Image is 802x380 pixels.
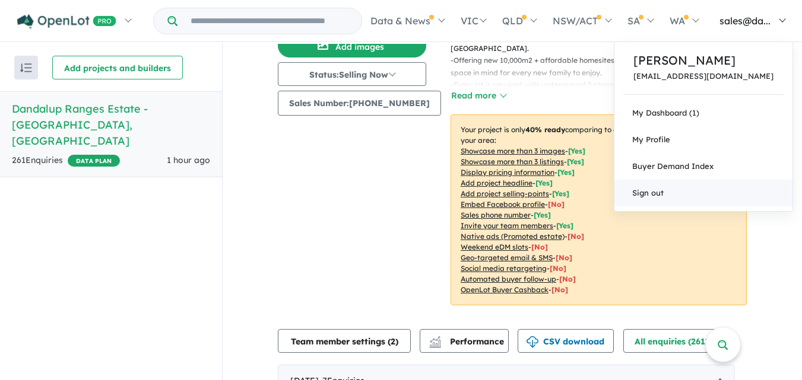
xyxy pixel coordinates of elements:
[559,274,576,283] span: [No]
[614,180,793,206] a: Sign out
[552,189,569,198] span: [ Yes ]
[461,189,549,198] u: Add project selling-points
[278,329,411,353] button: Team member settings (2)
[451,79,756,103] p: - Every lot is serviced with underground 3 phase power, scheme water and NBN Fixed Wireless Inter...
[461,146,565,155] u: Showcase more than 3 images
[568,232,584,241] span: [No]
[461,285,549,294] u: OpenLot Buyer Cashback
[17,14,116,29] img: Openlot PRO Logo White
[12,101,210,149] h5: Dandalup Ranges Estate - [GEOGRAPHIC_DATA] , [GEOGRAPHIC_DATA]
[461,178,532,187] u: Add project headline
[429,340,441,347] img: bar-chart.svg
[614,153,793,180] a: Buyer Demand Index
[461,221,553,230] u: Invite your team members
[567,157,584,166] span: [ Yes ]
[568,146,585,155] span: [ Yes ]
[632,135,670,144] span: My Profile
[451,89,506,103] button: Read more
[167,155,210,165] span: 1 hour ago
[461,264,547,273] u: Social media retargeting
[614,126,793,153] a: My Profile
[391,336,395,347] span: 2
[461,200,545,209] u: Embed Facebook profile
[461,168,554,177] u: Display pricing information
[614,100,793,126] a: My Dashboard (1)
[719,15,771,27] span: sales@da...
[451,55,756,79] p: - Offering new 10,000m2 + affordable homesites, Dandalup Ranges is being built with space in mind...
[420,329,509,353] button: Performance
[180,8,359,34] input: Try estate name, suburb, builder or developer
[461,242,528,251] u: Weekend eDM slots
[20,63,32,72] img: sort.svg
[52,56,183,79] button: Add projects and builders
[556,221,573,230] span: [ Yes ]
[431,336,504,347] span: Performance
[68,155,120,167] span: DATA PLAN
[531,242,548,251] span: [No]
[12,154,120,168] div: 261 Enquir ies
[278,62,426,86] button: Status:Selling Now
[548,200,565,209] span: [ No ]
[527,336,538,348] img: download icon
[278,34,426,58] button: Add images
[623,329,731,353] button: All enquiries (261)
[525,125,565,134] b: 40 % ready
[461,253,553,262] u: Geo-targeted email & SMS
[557,168,575,177] span: [ Yes ]
[430,336,440,343] img: line-chart.svg
[633,52,774,69] a: [PERSON_NAME]
[551,285,568,294] span: [No]
[550,264,566,273] span: [No]
[556,253,572,262] span: [No]
[518,329,614,353] button: CSV download
[461,210,531,219] u: Sales phone number
[278,91,441,116] button: Sales Number:[PHONE_NUMBER]
[535,178,553,187] span: [ Yes ]
[461,274,556,283] u: Automated buyer follow-up
[461,157,564,166] u: Showcase more than 3 listings
[451,114,747,305] p: Your project is only comparing to other top-performing projects in your area: - - - - - - - - - -...
[461,232,565,241] u: Native ads (Promoted estate)
[534,210,551,219] span: [ Yes ]
[633,72,774,81] a: [EMAIL_ADDRESS][DOMAIN_NAME]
